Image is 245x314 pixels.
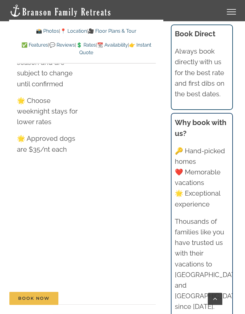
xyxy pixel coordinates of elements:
a: 📆 Availability [97,42,128,48]
p: 🔑 Hand-picked homes ❤️ Memorable vacations 🌟 Exceptional experience [175,146,229,210]
img: Branson Family Retreats Logo [9,4,112,18]
a: 📍 Location [60,28,87,34]
b: Book Direct [175,29,215,38]
a: Toggle Menu [219,9,243,15]
a: 🎥 Floor Plans & Tour [88,28,136,34]
a: 💬 Reviews [49,42,75,48]
a: 👉 Instant Quote [79,42,151,56]
h3: Why book with us? [175,117,229,139]
p: | | | | [17,41,156,57]
p: 🌟 Choose weeknight stays for lower rates [17,95,83,127]
p: Always book directly with us for the best rate and first dibs on the best dates. [175,46,229,99]
p: | | [17,27,156,35]
p: Thousands of families like you have trusted us with their vacations to [GEOGRAPHIC_DATA] and [GEO... [175,216,229,312]
p: 🌟 Approved dogs are $35/nt each [17,133,83,154]
a: 💲 Rates [76,42,96,48]
a: ✅ Features [21,42,48,48]
a: 📸 Photos [36,28,59,34]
